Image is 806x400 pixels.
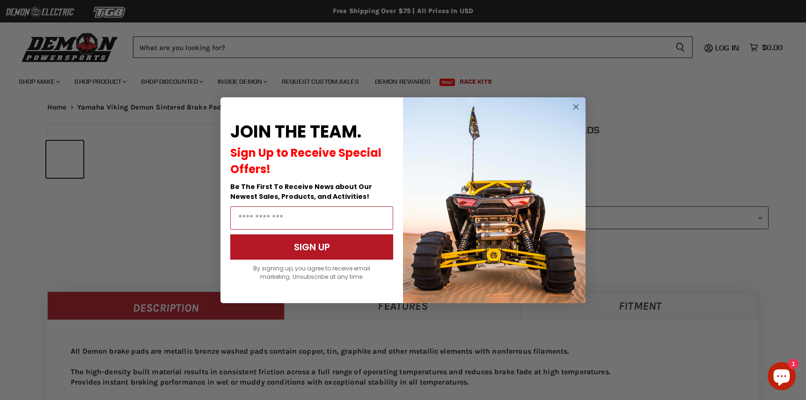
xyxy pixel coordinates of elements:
span: By signing up, you agree to receive email marketing. Unsubscribe at any time. [253,264,370,281]
span: Sign Up to Receive Special Offers! [230,145,381,177]
img: a9095488-b6e7-41ba-879d-588abfab540b.jpeg [403,97,586,303]
inbox-online-store-chat: Shopify online store chat [765,362,799,393]
input: Email Address [230,206,393,230]
button: Close dialog [570,101,582,113]
span: JOIN THE TEAM. [230,120,361,144]
button: SIGN UP [230,234,393,260]
span: Be The First To Receive News about Our Newest Sales, Products, and Activities! [230,182,372,201]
